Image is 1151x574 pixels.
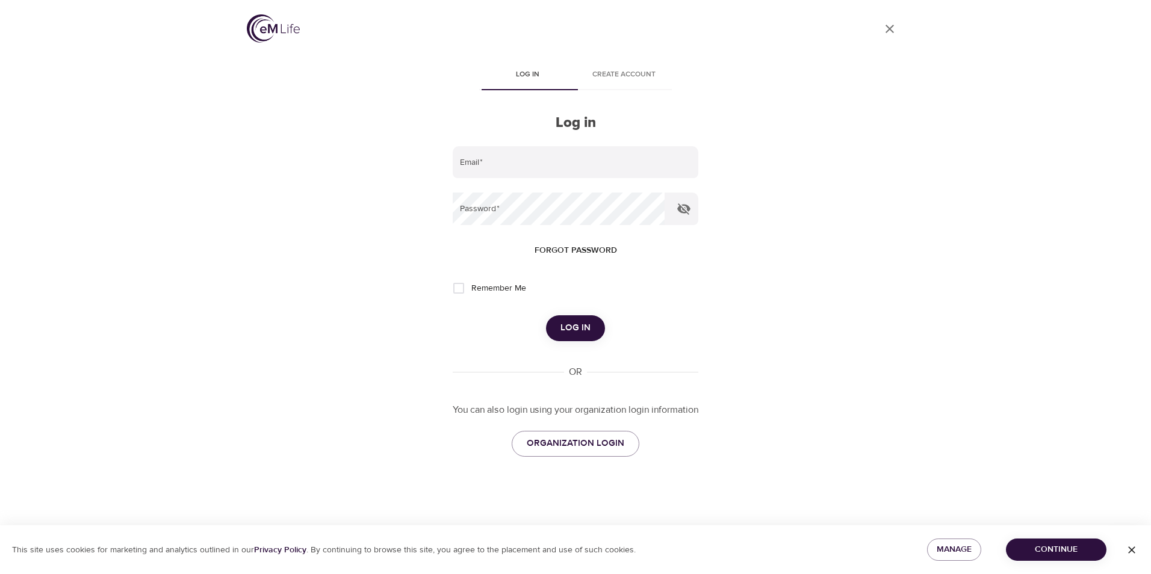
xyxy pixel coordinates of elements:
div: OR [564,365,587,379]
button: Forgot password [530,239,622,262]
span: Remember Me [471,282,526,295]
p: You can also login using your organization login information [453,403,698,417]
h2: Log in [453,114,698,132]
a: ORGANIZATION LOGIN [512,431,639,456]
span: Forgot password [535,243,617,258]
button: Manage [927,539,981,561]
a: close [875,14,904,43]
span: ORGANIZATION LOGIN [527,436,624,451]
span: Continue [1016,542,1097,557]
a: Privacy Policy [254,545,306,555]
span: Create account [583,69,665,81]
span: Manage [937,542,972,557]
button: Continue [1006,539,1106,561]
button: Log in [546,315,605,341]
img: logo [247,14,300,43]
span: Log in [486,69,568,81]
div: disabled tabs example [453,61,698,90]
span: Log in [560,320,591,336]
